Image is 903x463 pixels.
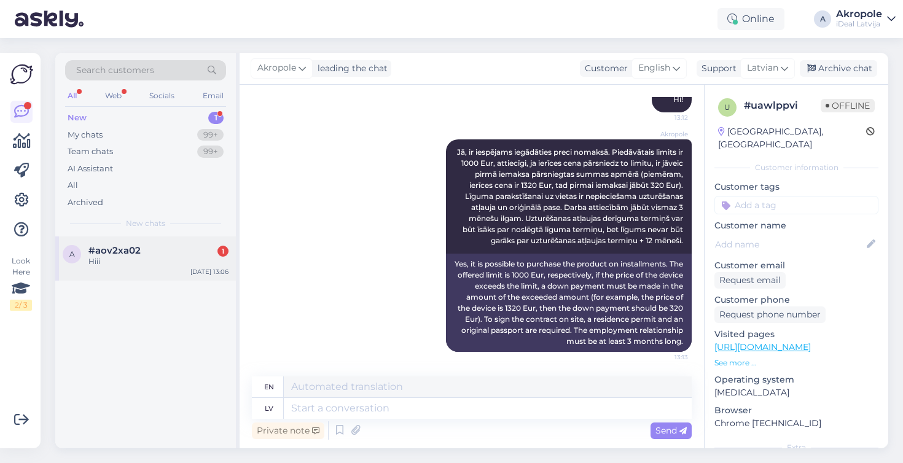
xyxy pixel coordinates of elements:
[264,376,274,397] div: en
[10,63,33,86] img: Askly Logo
[642,130,688,139] span: Akropole
[580,62,628,75] div: Customer
[68,179,78,192] div: All
[655,425,687,436] span: Send
[642,352,688,362] span: 13:13
[718,125,866,151] div: [GEOGRAPHIC_DATA], [GEOGRAPHIC_DATA]
[714,357,878,368] p: See more ...
[836,9,896,29] a: AkropoleiDeal Latvija
[147,88,177,104] div: Socials
[65,88,79,104] div: All
[68,163,113,175] div: AI Assistant
[208,112,224,124] div: 1
[673,95,683,104] span: Hi!
[836,9,882,19] div: Akropole
[197,146,224,158] div: 99+
[714,373,878,386] p: Operating system
[800,60,877,77] div: Archive chat
[717,8,784,30] div: Online
[724,103,730,112] span: u
[69,249,75,259] span: a
[446,254,692,352] div: Yes, it is possible to purchase the product on installments. The offered limit is 1000 Eur, respe...
[10,300,32,311] div: 2 / 3
[836,19,882,29] div: iDeal Latvija
[821,99,875,112] span: Offline
[714,196,878,214] input: Add a tag
[642,113,688,122] span: 13:12
[714,181,878,193] p: Customer tags
[190,267,229,276] div: [DATE] 13:06
[714,306,826,323] div: Request phone number
[257,61,296,75] span: Akropole
[744,98,821,113] div: # uawlppvi
[88,256,229,267] div: Hiii
[76,64,154,77] span: Search customers
[265,398,273,419] div: lv
[714,219,878,232] p: Customer name
[814,10,831,28] div: A
[68,196,103,209] div: Archived
[714,328,878,341] p: Visited pages
[200,88,226,104] div: Email
[715,238,864,251] input: Add name
[10,255,32,311] div: Look Here
[313,62,388,75] div: leading the chat
[714,404,878,417] p: Browser
[697,62,737,75] div: Support
[714,259,878,272] p: Customer email
[714,386,878,399] p: [MEDICAL_DATA]
[197,129,224,141] div: 99+
[126,218,165,229] span: New chats
[68,112,87,124] div: New
[714,272,786,289] div: Request email
[68,146,113,158] div: Team chats
[714,341,811,352] a: [URL][DOMAIN_NAME]
[714,417,878,430] p: Chrome [TECHNICAL_ID]
[88,245,141,256] span: #aov2xa02
[714,294,878,306] p: Customer phone
[252,422,324,439] div: Private note
[638,61,670,75] span: English
[747,61,778,75] span: Latvian
[714,442,878,453] div: Extra
[217,246,229,257] div: 1
[103,88,124,104] div: Web
[68,129,103,141] div: My chats
[714,162,878,173] div: Customer information
[457,147,685,245] span: Jā, ir iespējams iegādāties preci nomaksā. Piedāvātais limits ir 1000 Eur, attiecīgi, ja ierīces ...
